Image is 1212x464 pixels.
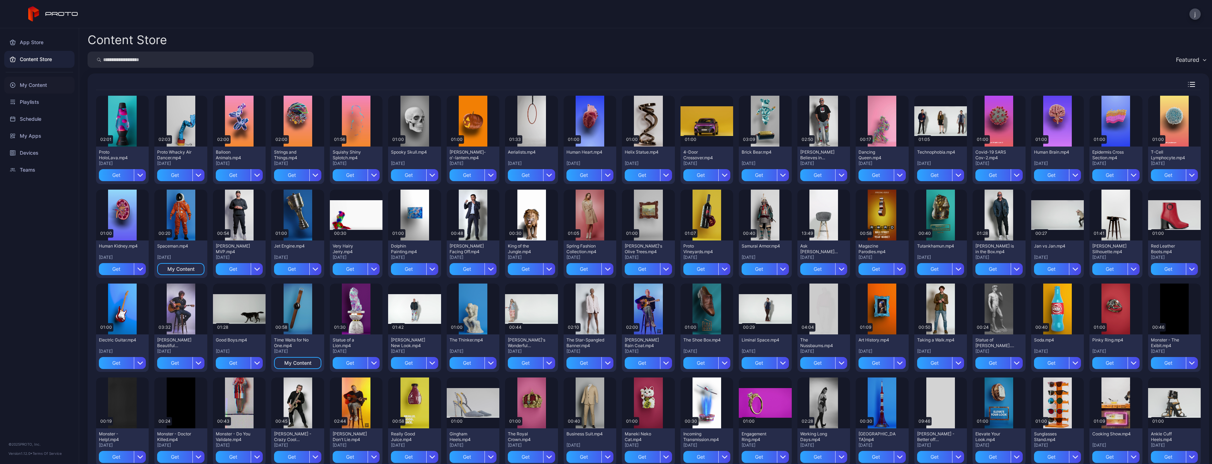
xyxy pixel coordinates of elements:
button: Get [858,357,905,369]
div: Get [450,169,485,181]
button: Get [683,263,730,275]
div: Spooky Skull.mp4 [391,149,430,155]
div: Get [333,357,368,369]
div: [DATE] [917,161,964,166]
div: Get [917,263,952,275]
div: Monster - Do You Validate.mp4 [216,431,255,442]
div: [DATE] [683,255,730,260]
div: Get [1034,451,1069,463]
button: Get [1092,451,1139,463]
div: [DATE] [391,255,438,260]
button: Get [391,169,438,181]
div: [DATE] [1151,161,1198,166]
div: [DATE] [1092,255,1139,260]
div: 4-Door Crossover.mp4 [683,149,722,161]
div: Get [975,169,1010,181]
button: Get [157,357,204,369]
div: Get [683,169,718,181]
div: Get [742,169,777,181]
div: T-Cell Lymphocyte.mp4 [1151,149,1190,161]
div: Brick Bear.mp4 [742,149,780,155]
div: Taking a Walk.mp4 [917,337,956,343]
div: Maneki Neko Cat.mp4 [625,431,664,442]
div: Get [683,263,718,275]
button: Get [625,357,672,369]
button: Get [99,451,146,463]
div: The Star-Spangled Banner.mp4 [566,337,605,349]
div: Get [625,357,660,369]
div: [DATE] [858,255,905,260]
div: [DATE] [683,349,730,354]
div: [DATE] [274,161,321,166]
div: [DATE] [274,255,321,260]
div: Get [274,451,309,463]
div: [DATE] [333,255,380,260]
button: Get [508,263,555,275]
div: Liminal Space.mp4 [742,337,780,343]
div: Get [508,357,543,369]
div: Scott Page - Crazy Cool Technology.mp4 [274,431,313,442]
button: Get [566,451,613,463]
div: Ryan Pollie's Rain Coat.mp4 [625,337,664,349]
div: The Shoe Box.mp4 [683,337,722,343]
button: Get [216,357,263,369]
div: Jack-o'-lantern.mp4 [450,149,488,161]
div: Get [216,451,251,463]
div: Get [1151,451,1186,463]
div: [DATE] [917,349,964,354]
div: [DATE] [450,349,497,354]
div: [DATE] [1151,255,1198,260]
button: Get [99,169,146,181]
div: Aerialists.mp4 [508,149,547,155]
div: Get [917,169,952,181]
div: Playlists [4,94,75,111]
div: [DATE] [742,255,789,260]
button: Get [1034,451,1081,463]
div: Get [1151,263,1186,275]
div: Human Kidney.mp4 [99,243,138,249]
div: Get [1151,357,1186,369]
div: [DATE] [99,349,146,354]
div: The Nussbaums.mp4 [800,337,839,349]
button: Get [508,357,555,369]
button: Get [566,263,613,275]
button: Get [683,451,730,463]
div: Monster - Help!.mp4 [99,431,138,442]
div: [DATE] [742,161,789,166]
div: Devices [4,144,75,161]
div: [DATE] [742,349,789,354]
div: Jan vs Jan.mp4 [1034,243,1073,249]
button: Get [99,263,146,275]
div: [DATE] [683,161,730,166]
div: Art History.mp4 [858,337,897,343]
button: Get [1034,263,1081,275]
div: [DATE] [216,161,263,166]
div: [DATE] [975,161,1022,166]
div: Get [333,263,368,275]
div: My Content [4,77,75,94]
div: [DATE] [1034,255,1081,260]
button: Get [157,451,204,463]
button: Get [683,169,730,181]
button: Get [333,169,380,181]
div: Balloon Animals.mp4 [216,149,255,161]
div: Statue of David.mp4 [975,337,1014,349]
div: Get [917,357,952,369]
div: Get [391,169,426,181]
button: Get [1151,169,1198,181]
div: Tutankhamun.mp4 [917,243,956,249]
div: Dancing Queen.mp4 [858,149,897,161]
button: My Content [157,263,204,275]
div: Working Long Days.mp4 [800,431,839,442]
button: Get [1092,263,1139,275]
div: Human Brain.mp4 [1034,149,1073,155]
div: Get [858,169,893,181]
div: Get [99,451,134,463]
a: Teams [4,161,75,178]
button: Get [216,451,263,463]
div: Spring Fashion Collection.mp4 [566,243,605,255]
div: Get [1034,357,1069,369]
div: [DATE] [508,161,555,166]
div: Helix Statue.mp4 [625,149,664,155]
div: Van Gogh's Olive Trees.mp4 [625,243,664,255]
